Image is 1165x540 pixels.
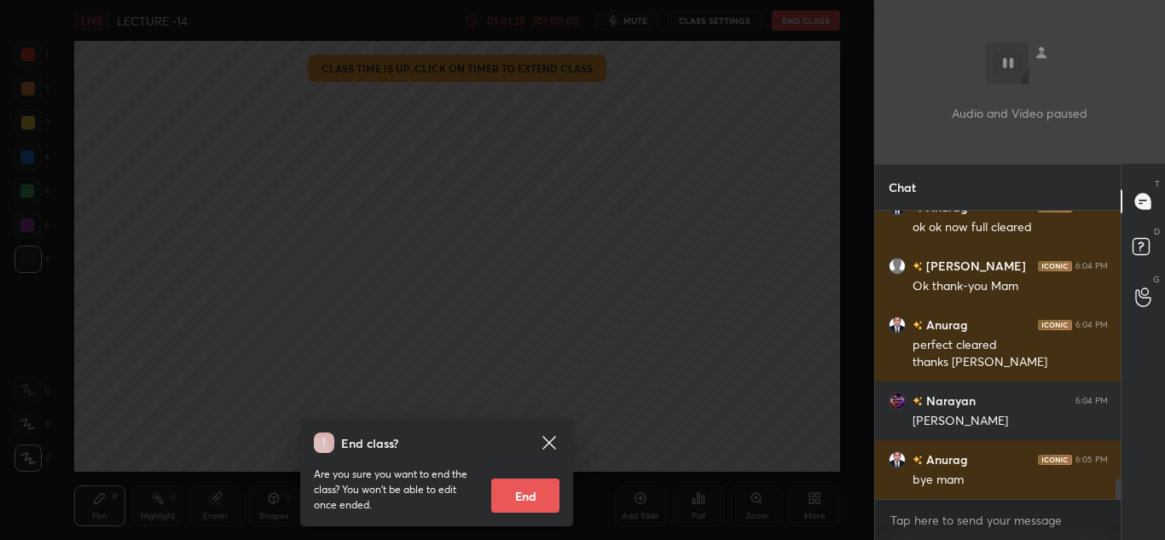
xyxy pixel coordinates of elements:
div: [PERSON_NAME] [913,413,1108,430]
div: 6:04 PM [1075,320,1108,330]
div: bye mam [913,472,1108,489]
img: no-rating-badge.077c3623.svg [913,262,923,271]
h6: Narayan [923,392,976,409]
img: 3 [889,392,906,409]
p: T [1155,177,1160,190]
img: ead33140a09f4e2e9583eba08883fa7f.jpg [889,451,906,468]
img: default.png [889,258,906,275]
p: Audio and Video paused [952,104,1087,122]
button: End [491,479,559,513]
h4: End class? [341,434,398,452]
div: perfect cleared [913,337,1108,354]
p: G [1153,273,1160,286]
img: iconic-dark.1390631f.png [1038,261,1072,271]
div: Ok thank-you Mam [913,278,1108,295]
p: D [1154,225,1160,238]
img: ead33140a09f4e2e9583eba08883fa7f.jpg [889,316,906,334]
div: 6:04 PM [1075,261,1108,271]
div: grid [875,211,1122,499]
div: thanks [PERSON_NAME] [913,354,1108,371]
h6: [PERSON_NAME] [923,257,1026,275]
img: iconic-dark.1390631f.png [1038,455,1072,465]
img: no-rating-badge.077c3623.svg [913,321,923,330]
div: 6:04 PM [1075,396,1108,406]
p: Chat [875,165,930,210]
h6: Anurag [923,450,968,468]
div: 6:05 PM [1075,455,1108,465]
img: no-rating-badge.077c3623.svg [913,456,923,465]
img: no-rating-badge.077c3623.svg [913,397,923,406]
p: Are you sure you want to end the class? You won’t be able to edit once ended. [314,467,478,513]
h6: Anurag [923,316,968,334]
div: ok ok now full cleared [913,219,1108,236]
img: iconic-dark.1390631f.png [1038,320,1072,330]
